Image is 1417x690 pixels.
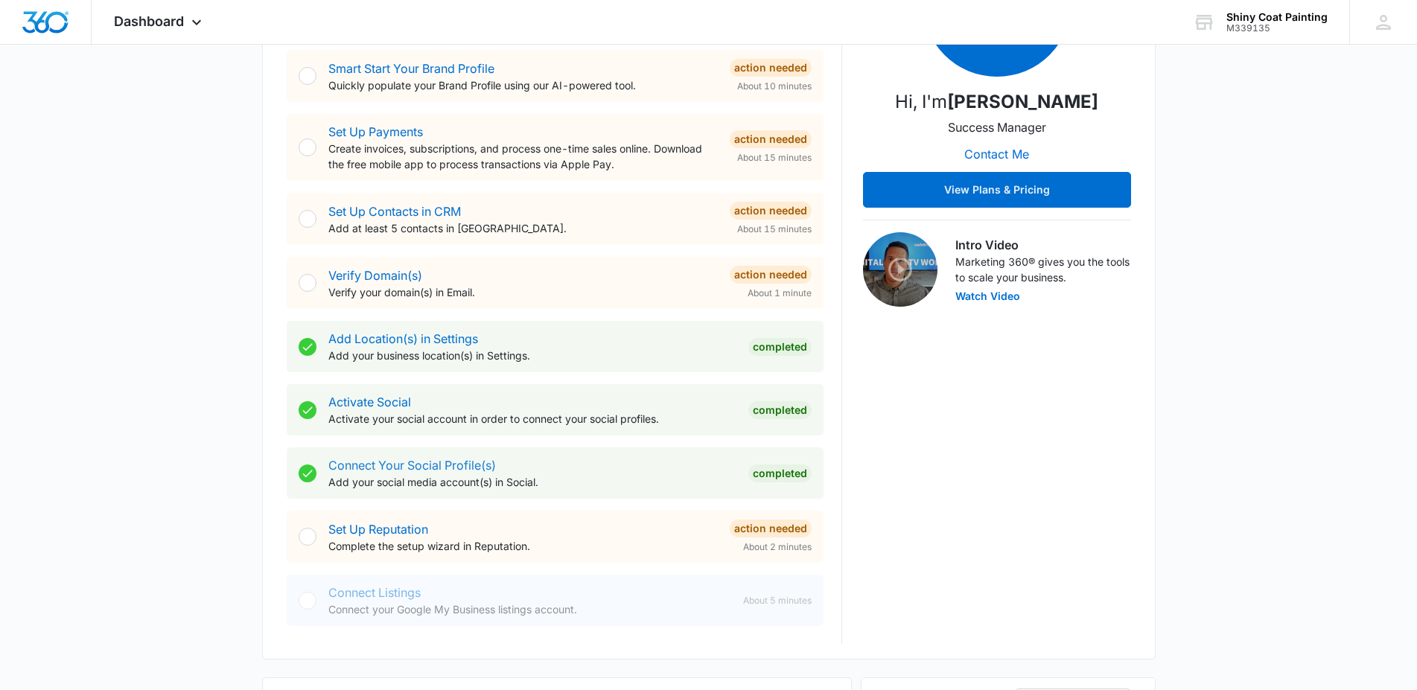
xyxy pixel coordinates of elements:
span: About 15 minutes [737,223,812,236]
img: Intro Video [863,232,937,307]
button: View Plans & Pricing [863,172,1131,208]
p: Success Manager [948,118,1046,136]
a: Add Location(s) in Settings [328,331,478,346]
button: Contact Me [949,136,1044,172]
div: Action Needed [730,59,812,77]
div: Completed [748,401,812,419]
div: Action Needed [730,266,812,284]
span: About 10 minutes [737,80,812,93]
p: Activate your social account in order to connect your social profiles. [328,411,736,427]
a: Activate Social [328,394,411,409]
span: About 5 minutes [743,594,812,607]
div: Action Needed [730,520,812,537]
p: Hi, I'm [895,89,1098,115]
p: Connect your Google My Business listings account. [328,601,731,617]
a: Smart Start Your Brand Profile [328,61,494,76]
p: Create invoices, subscriptions, and process one-time sales online. Download the free mobile app t... [328,141,718,172]
p: Verify your domain(s) in Email. [328,284,718,300]
span: Dashboard [114,13,184,29]
p: Add at least 5 contacts in [GEOGRAPHIC_DATA]. [328,220,718,236]
p: Add your social media account(s) in Social. [328,474,736,490]
p: Add your business location(s) in Settings. [328,348,736,363]
div: Action Needed [730,130,812,148]
span: About 15 minutes [737,151,812,164]
a: Set Up Payments [328,124,423,139]
p: Complete the setup wizard in Reputation. [328,538,718,554]
div: Action Needed [730,202,812,220]
button: Watch Video [955,291,1020,301]
p: Marketing 360® gives you the tools to scale your business. [955,254,1131,285]
span: About 1 minute [748,287,812,300]
a: Verify Domain(s) [328,268,422,283]
h3: Intro Video [955,236,1131,254]
div: account id [1226,23,1328,33]
a: Set Up Reputation [328,522,428,537]
a: Connect Your Social Profile(s) [328,458,496,473]
div: Completed [748,464,812,482]
strong: [PERSON_NAME] [947,91,1098,112]
a: Set Up Contacts in CRM [328,204,461,219]
span: About 2 minutes [743,540,812,554]
p: Quickly populate your Brand Profile using our AI-powered tool. [328,77,718,93]
div: Completed [748,338,812,356]
div: account name [1226,11,1328,23]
